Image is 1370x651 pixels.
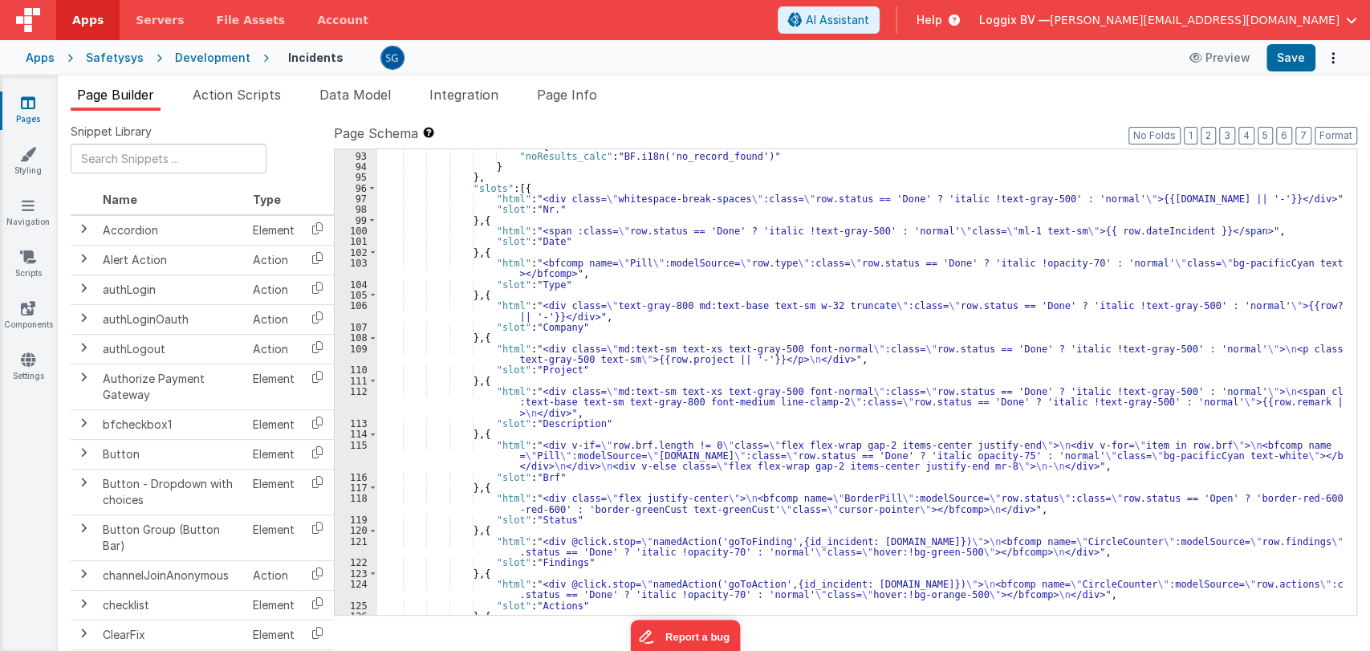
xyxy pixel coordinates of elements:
[381,47,404,69] img: 385c22c1e7ebf23f884cbf6fb2c72b80
[1276,127,1292,144] button: 6
[335,161,377,172] div: 94
[335,193,377,204] div: 97
[96,275,246,304] td: authLogin
[335,204,377,214] div: 98
[246,409,301,439] td: Element
[246,469,301,515] td: Element
[96,590,246,620] td: checklist
[96,560,246,590] td: channelJoinAnonymous
[246,215,301,246] td: Element
[335,322,377,332] div: 107
[246,515,301,560] td: Element
[335,515,377,525] div: 119
[335,611,377,621] div: 126
[71,124,152,140] span: Snippet Library
[806,12,869,28] span: AI Assistant
[979,12,1357,28] button: Loggix BV — [PERSON_NAME][EMAIL_ADDRESS][DOMAIN_NAME]
[335,172,377,182] div: 95
[335,364,377,375] div: 110
[1219,127,1235,144] button: 3
[96,469,246,515] td: Button - Dropdown with choices
[335,258,377,279] div: 103
[96,620,246,649] td: ClearFix
[335,279,377,290] div: 104
[217,12,286,28] span: File Assets
[335,300,377,322] div: 106
[1180,45,1260,71] button: Preview
[96,515,246,560] td: Button Group (Button Bar)
[334,124,418,143] span: Page Schema
[335,376,377,386] div: 111
[77,87,154,103] span: Page Builder
[246,275,301,304] td: Action
[103,193,137,206] span: Name
[1050,12,1340,28] span: [PERSON_NAME][EMAIL_ADDRESS][DOMAIN_NAME]
[72,12,104,28] span: Apps
[246,245,301,275] td: Action
[1238,127,1254,144] button: 4
[335,226,377,236] div: 100
[335,579,377,600] div: 124
[246,590,301,620] td: Element
[1266,44,1315,71] button: Save
[335,247,377,258] div: 102
[1128,127,1181,144] button: No Folds
[96,409,246,439] td: bfcheckbox1
[335,429,377,439] div: 114
[253,193,281,206] span: Type
[429,87,498,103] span: Integration
[246,364,301,409] td: Element
[335,482,377,493] div: 117
[335,440,377,472] div: 115
[335,472,377,482] div: 116
[335,493,377,515] div: 118
[335,600,377,611] div: 125
[917,12,942,28] span: Help
[288,51,344,63] h4: Incidents
[96,304,246,334] td: authLoginOauth
[96,364,246,409] td: Authorize Payment Gateway
[96,245,246,275] td: Alert Action
[1184,127,1197,144] button: 1
[778,6,880,34] button: AI Assistant
[96,215,246,246] td: Accordion
[335,525,377,535] div: 120
[335,536,377,558] div: 121
[246,439,301,469] td: Element
[96,334,246,364] td: authLogout
[1315,127,1357,144] button: Format
[26,50,55,66] div: Apps
[246,334,301,364] td: Action
[979,12,1050,28] span: Loggix BV —
[175,50,250,66] div: Development
[136,12,184,28] span: Servers
[193,87,281,103] span: Action Scripts
[246,620,301,649] td: Element
[246,304,301,334] td: Action
[246,560,301,590] td: Action
[335,151,377,161] div: 93
[335,568,377,579] div: 123
[335,290,377,300] div: 105
[335,332,377,343] div: 108
[335,215,377,226] div: 99
[96,439,246,469] td: Button
[335,236,377,246] div: 101
[319,87,391,103] span: Data Model
[335,344,377,365] div: 109
[86,50,144,66] div: Safetysys
[537,87,597,103] span: Page Info
[1258,127,1273,144] button: 5
[335,557,377,568] div: 122
[1322,47,1344,69] button: Options
[335,386,377,418] div: 112
[1295,127,1311,144] button: 7
[335,183,377,193] div: 96
[71,144,266,173] input: Search Snippets ...
[335,418,377,429] div: 113
[1201,127,1216,144] button: 2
